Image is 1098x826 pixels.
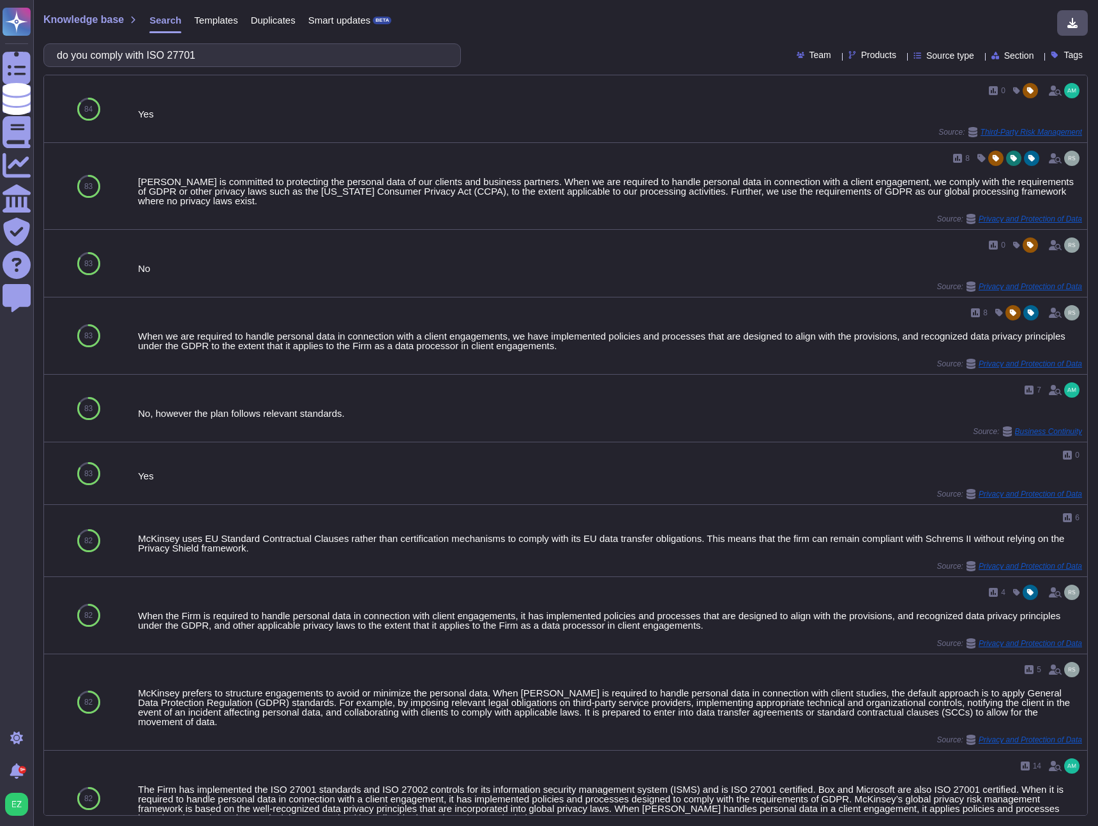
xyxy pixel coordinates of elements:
span: 82 [84,795,93,802]
img: user [1064,83,1079,98]
span: 83 [84,260,93,267]
span: 5 [1037,666,1041,673]
span: 82 [84,537,93,544]
img: user [1064,662,1079,677]
img: user [1064,585,1079,600]
span: 0 [1001,87,1005,94]
span: Products [861,50,896,59]
span: Privacy and Protection of Data [979,562,1082,570]
img: user [1064,382,1079,398]
span: Search [149,15,181,25]
span: 8 [965,154,970,162]
span: Privacy and Protection of Data [979,215,1082,223]
span: Team [809,50,831,59]
span: 0 [1075,451,1079,459]
div: McKinsey uses EU Standard Contractual Clauses rather than certification mechanisms to comply with... [138,534,1082,553]
span: Section [1004,51,1034,60]
span: Source type [926,51,974,60]
span: 84 [84,105,93,113]
div: Yes [138,471,1082,481]
span: Source: [937,561,1082,571]
span: Duplicates [251,15,296,25]
div: When the Firm is required to handle personal data in connection with client engagements, it has i... [138,611,1082,630]
div: 9+ [19,766,26,774]
span: 14 [1033,762,1041,770]
span: Tags [1064,50,1083,59]
div: [PERSON_NAME] is committed to protecting the personal data of our clients and business partners. ... [138,177,1082,206]
img: user [1064,237,1079,253]
span: Source: [937,638,1082,649]
img: user [1064,758,1079,774]
span: Source: [938,127,1082,137]
span: Privacy and Protection of Data [979,283,1082,290]
span: 8 [983,309,988,317]
span: 83 [84,332,93,340]
span: Source: [937,359,1082,369]
span: 6 [1075,514,1079,522]
span: 83 [84,183,93,190]
span: Source: [973,426,1082,437]
span: Third-Party Risk Management [981,128,1082,136]
div: The Firm has implemented the ISO 27001 standards and ISO 27002 controls for its information secur... [138,785,1082,823]
div: Yes [138,109,1082,119]
img: user [5,793,28,816]
span: Smart updates [308,15,371,25]
div: BETA [373,17,391,24]
div: No, however the plan follows relevant standards. [138,409,1082,418]
img: user [1064,305,1079,320]
span: Privacy and Protection of Data [979,490,1082,498]
input: Search a question or template... [50,44,447,66]
div: No [138,264,1082,273]
span: 82 [84,612,93,619]
span: Source: [937,735,1082,745]
span: 4 [1001,589,1005,596]
span: Privacy and Protection of Data [979,360,1082,368]
span: Source: [937,489,1082,499]
span: 83 [84,405,93,412]
span: Business Continuity [1015,428,1082,435]
button: user [3,790,37,818]
span: 0 [1001,241,1005,249]
span: Privacy and Protection of Data [979,640,1082,647]
span: 7 [1037,386,1041,394]
span: Privacy and Protection of Data [979,736,1082,744]
span: Knowledge base [43,15,124,25]
div: McKinsey prefers to structure engagements to avoid or minimize the personal data. When [PERSON_NA... [138,688,1082,726]
div: When we are required to handle personal data in connection with a client engagements, we have imp... [138,331,1082,350]
span: Source: [937,282,1082,292]
span: Templates [194,15,237,25]
span: Source: [937,214,1082,224]
span: 83 [84,470,93,477]
span: 82 [84,698,93,706]
img: user [1064,151,1079,166]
